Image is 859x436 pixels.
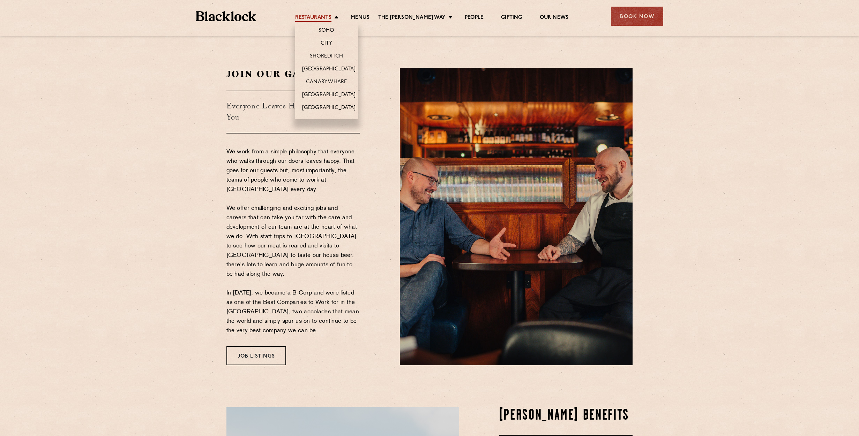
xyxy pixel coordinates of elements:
a: [GEOGRAPHIC_DATA] [302,66,356,74]
div: Book Now [611,7,663,26]
a: Soho [319,27,335,35]
img: BL_Textured_Logo-footer-cropped.svg [196,11,256,21]
a: The [PERSON_NAME] Way [378,14,446,22]
h2: [PERSON_NAME] Benefits [499,407,633,424]
a: City [321,40,333,48]
a: [GEOGRAPHIC_DATA] [302,92,356,99]
a: Gifting [501,14,522,22]
h3: Everyone Leaves Happy, Including You [226,91,360,133]
img: Blacklock_CanaryWharf_May23_DSC05696.jpg [400,68,633,365]
a: Menus [351,14,369,22]
a: Our News [540,14,569,22]
a: People [465,14,484,22]
a: [GEOGRAPHIC_DATA] [302,105,356,112]
a: Shoreditch [310,53,343,61]
a: Restaurants [295,14,331,22]
a: Canary Wharf [306,79,347,86]
a: Job Listings [226,346,286,365]
p: We work from a simple philosophy that everyone who walks through our doors leaves happy. That goe... [226,147,360,336]
h2: Join Our Gang [226,68,360,80]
